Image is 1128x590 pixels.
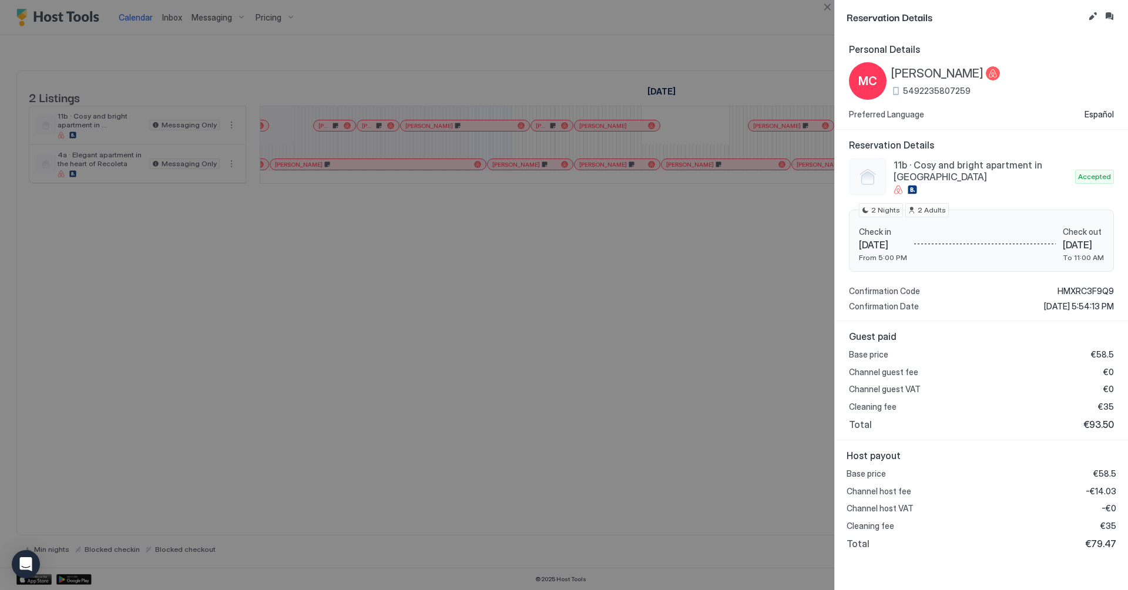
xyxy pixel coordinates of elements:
span: Cleaning fee [849,402,897,412]
button: Edit reservation [1086,9,1100,23]
span: Channel guest fee [849,367,918,377]
span: 2 Adults [918,205,946,215]
span: €58.5 [1093,468,1116,479]
span: Total [847,538,869,549]
span: 5492235807259 [903,86,971,96]
span: 11b · Cosy and bright apartment in [GEOGRAPHIC_DATA] [894,159,1070,183]
span: Confirmation Code [849,286,920,296]
span: €93.50 [1083,419,1114,430]
span: €0 [1103,367,1114,377]
span: [PERSON_NAME] [891,66,983,81]
span: Check out [1063,227,1104,237]
span: MC [858,72,877,90]
span: [DATE] [1063,239,1104,251]
span: Guest paid [849,331,1114,342]
span: €79.47 [1085,538,1116,549]
span: -€0 [1102,503,1116,514]
span: Reservation Details [847,9,1083,24]
span: Accepted [1078,171,1111,182]
span: Check in [859,227,907,237]
span: Español [1085,109,1114,120]
span: €35 [1100,521,1116,531]
span: [DATE] 5:54:13 PM [1044,301,1114,312]
span: Channel host VAT [847,503,914,514]
span: Personal Details [849,43,1114,55]
span: Channel host fee [847,486,911,497]
div: Open Intercom Messenger [12,550,40,578]
span: Channel guest VAT [849,384,921,395]
span: Confirmation Date [849,301,919,312]
span: 2 Nights [871,205,900,215]
span: Preferred Language [849,109,924,120]
span: Base price [849,349,888,360]
span: €58.5 [1091,349,1114,360]
span: Reservation Details [849,139,1114,151]
span: €35 [1098,402,1114,412]
span: Base price [847,468,886,479]
span: From 5:00 PM [859,253,907,262]
button: Inbox [1102,9,1116,23]
span: [DATE] [859,239,907,251]
span: HMXRC3F9Q9 [1057,286,1114,296]
span: -€14.03 [1086,486,1116,497]
span: Host payout [847,450,1116,461]
span: To 11:00 AM [1063,253,1104,262]
span: Total [849,419,872,430]
span: Cleaning fee [847,521,894,531]
span: €0 [1103,384,1114,395]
